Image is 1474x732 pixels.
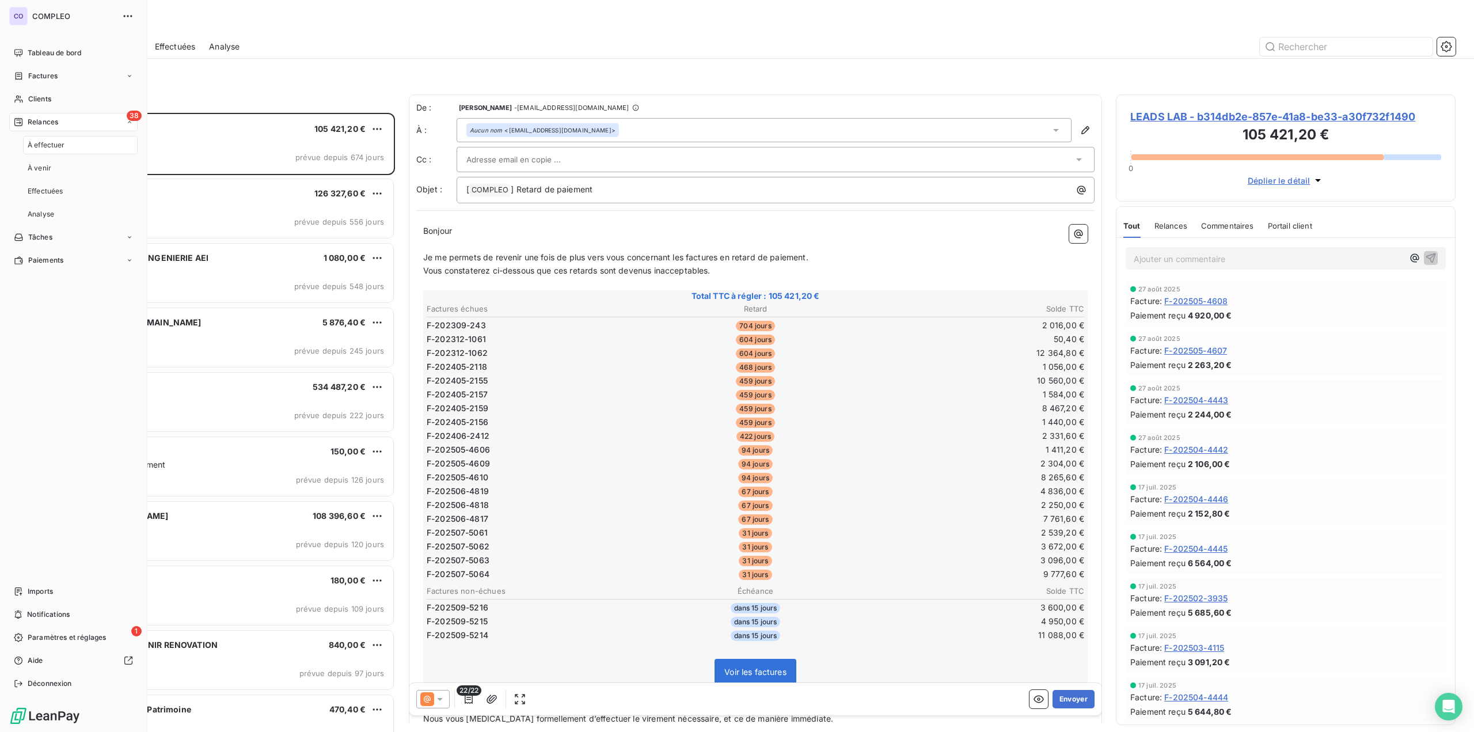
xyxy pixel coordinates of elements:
span: ] Retard de paiement [511,184,592,194]
span: dans 15 jours [731,617,781,627]
span: F-202503-4115 [1164,642,1224,654]
button: Déplier le détail [1244,174,1328,187]
td: 2 250,00 € [866,499,1085,511]
span: 94 jours [738,445,773,456]
span: Facture : [1130,443,1162,456]
span: 27 août 2025 [1138,335,1180,342]
span: 17 juil. 2025 [1138,682,1176,689]
span: 2 263,20 € [1188,359,1232,371]
td: 3 672,00 € [866,540,1085,553]
span: Tout [1123,221,1141,230]
span: Total TTC à régler : 105 421,20 € [425,290,1086,302]
span: 17 juil. 2025 [1138,484,1176,491]
span: prévue depuis 120 jours [296,540,384,549]
div: <[EMAIL_ADDRESS][DOMAIN_NAME]> [470,126,616,134]
span: 180,00 € [330,575,366,585]
span: - [EMAIL_ADDRESS][DOMAIN_NAME] [514,104,629,111]
span: Facture : [1130,543,1162,555]
span: prévue depuis 126 jours [296,475,384,484]
span: F-202405-2157 [427,389,488,400]
span: 5 876,40 € [322,317,366,327]
span: F-202405-2118 [427,361,487,373]
td: 1 440,00 € [866,416,1085,428]
span: Facture : [1130,691,1162,703]
span: Facture : [1130,344,1162,356]
span: 27 août 2025 [1138,434,1180,441]
td: F-202509-5215 [426,615,645,628]
span: MOUHEB 94 AVENIR RENOVATION [81,640,218,650]
span: prévue depuis 556 jours [294,217,384,226]
td: 9 777,60 € [866,568,1085,581]
span: 4 920,00 € [1188,309,1232,321]
span: F-202405-2156 [427,416,488,428]
label: Cc : [416,154,457,165]
td: 7 761,60 € [866,513,1085,525]
span: Effectuées [155,41,196,52]
td: 2 539,20 € [866,526,1085,539]
input: Rechercher [1260,37,1433,56]
a: Aide [9,651,138,670]
span: F-202507-5064 [427,568,489,580]
th: Retard [646,303,865,315]
span: Analyse [209,41,240,52]
span: 150,00 € [330,446,366,456]
span: Paiement reçu [1130,706,1186,718]
span: Tableau de bord [28,48,81,58]
span: 0 [1129,164,1133,173]
button: Envoyer [1053,690,1095,708]
label: À : [416,124,457,136]
span: Commentaires [1201,221,1254,230]
span: 1 080,00 € [324,253,366,263]
span: F-202507-5062 [427,541,489,552]
span: prévue depuis 548 jours [294,282,384,291]
span: À effectuer [28,140,65,150]
span: Clients [28,94,51,104]
span: 2 244,00 € [1188,408,1232,420]
span: Paiement reçu [1130,458,1186,470]
span: 470,40 € [329,704,366,714]
h3: 105 421,20 € [1130,124,1441,147]
span: Imports [28,586,53,597]
span: [ [466,184,469,194]
span: Nous vous [MEDICAL_DATA] formellement d’effectuer le virement nécessaire, et ce de manière immédi... [423,714,833,723]
span: F-202506-4817 [427,513,488,525]
span: Relances [28,117,58,127]
span: 31 jours [739,556,772,566]
span: Analyse [28,209,54,219]
td: 3 096,00 € [866,554,1085,567]
span: Facture : [1130,642,1162,654]
td: 4 950,00 € [866,615,1085,628]
span: 704 jours [736,321,774,331]
th: Échéance [646,585,865,597]
td: 1 056,00 € [866,361,1085,373]
span: Déplier le détail [1248,175,1310,187]
td: 2 016,00 € [866,319,1085,332]
td: 12 364,80 € [866,347,1085,359]
span: 468 jours [736,362,775,373]
span: Bonjour [423,226,452,236]
span: Voir les factures [724,667,787,677]
td: 2 331,60 € [866,430,1085,442]
span: 17 juil. 2025 [1138,632,1176,639]
span: F-202309-243 [427,320,486,331]
span: Facture : [1130,295,1162,307]
td: F-202509-5216 [426,601,645,614]
span: À venir [28,163,51,173]
span: 22/22 [457,685,481,696]
span: Facture : [1130,394,1162,406]
span: F-202502-3935 [1164,592,1228,604]
span: prévue depuis 97 jours [299,669,384,678]
span: 94 jours [738,459,773,469]
span: F-202312-1061 [427,333,486,345]
span: F-202506-4819 [427,486,489,497]
span: F-202507-5061 [427,527,488,538]
span: 2 106,00 € [1188,458,1230,470]
span: F-202504-4446 [1164,493,1228,505]
span: prévue depuis 245 jours [294,346,384,355]
img: Logo LeanPay [9,707,81,725]
span: Effectuées [28,186,63,196]
td: 4 836,00 € [866,485,1085,498]
td: 8 467,20 € [866,402,1085,415]
span: Paiement reçu [1130,656,1186,668]
span: 67 jours [738,514,772,525]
